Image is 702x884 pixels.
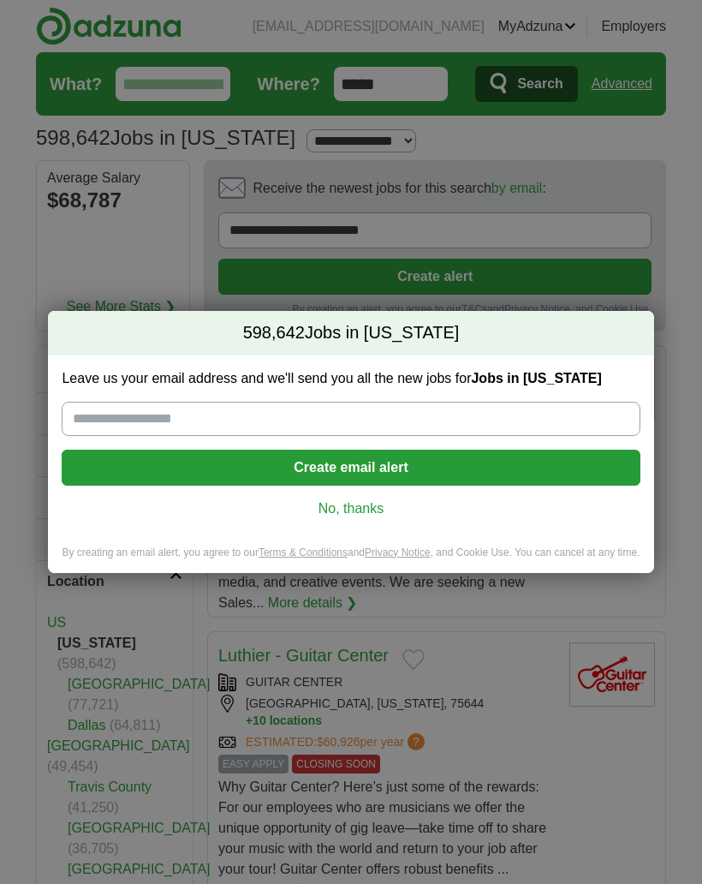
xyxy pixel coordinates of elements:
span: 598,642 [243,321,305,345]
strong: Jobs in [US_STATE] [471,371,601,385]
a: Terms & Conditions [259,547,348,558]
h2: Jobs in [US_STATE] [48,311,653,355]
label: Leave us your email address and we'll send you all the new jobs for [62,369,640,388]
a: Privacy Notice [365,547,431,558]
a: No, thanks [75,499,626,518]
button: Create email alert [62,450,640,486]
div: By creating an email alert, you agree to our and , and Cookie Use. You can cancel at any time. [48,546,653,574]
